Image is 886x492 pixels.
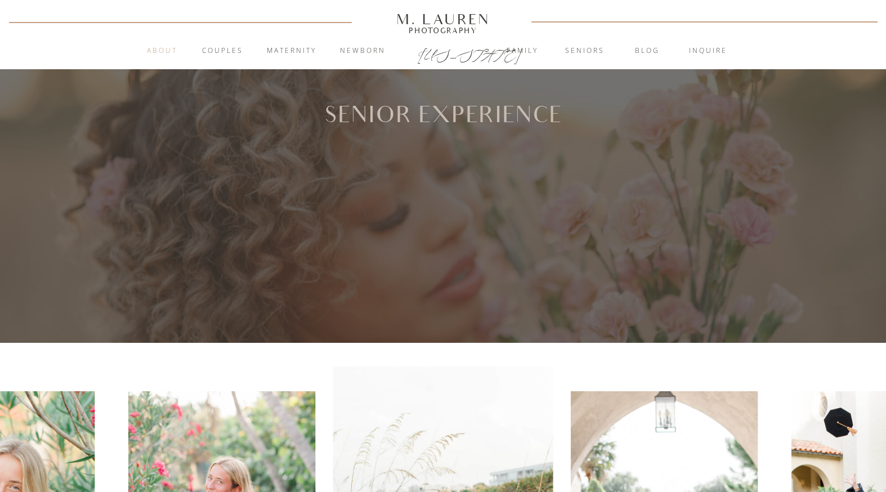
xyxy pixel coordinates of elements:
a: blog [617,46,678,57]
a: Maternity [261,46,322,57]
a: inquire [678,46,739,57]
a: Newborn [332,46,393,57]
a: Seniors [554,46,615,57]
a: [US_STATE] [418,46,469,60]
a: Couples [192,46,253,57]
a: About [140,46,184,57]
h1: Senior Experience [306,104,580,126]
a: M. Lauren [363,13,523,25]
a: Photography [391,28,495,33]
a: Family [492,46,553,57]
